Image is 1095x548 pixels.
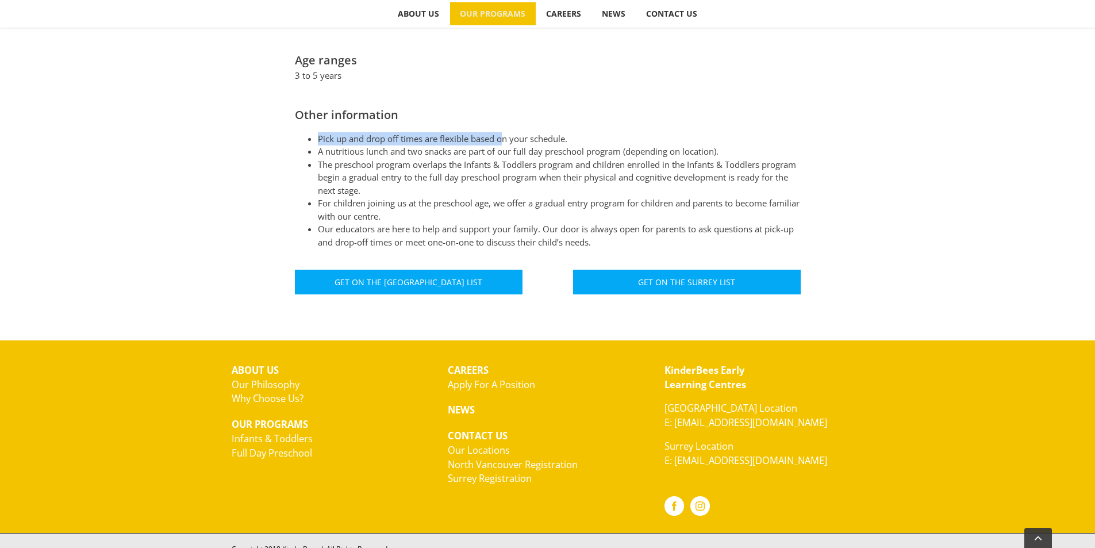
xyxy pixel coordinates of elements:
[636,2,708,25] a: CONTACT US
[318,132,801,145] li: Pick up and drop off times are flexible based on your schedule.
[448,458,578,471] a: North Vancouver Registration
[335,277,482,287] span: Get On The [GEOGRAPHIC_DATA] List
[318,158,801,197] li: The preschool program overlaps the Infants & Toddlers program and children enrolled in the Infant...
[398,10,439,18] span: ABOUT US
[295,69,801,82] p: 3 to 5 years
[232,392,303,405] a: Why Choose Us?
[232,432,313,445] a: Infants & Toddlers
[450,2,536,25] a: OUR PROGRAMS
[448,403,475,416] strong: NEWS
[638,277,735,287] span: Get On The Surrey List
[460,10,525,18] span: OUR PROGRAMS
[592,2,636,25] a: NEWS
[448,363,489,377] strong: CAREERS
[448,378,535,391] a: Apply For A Position
[232,363,279,377] strong: ABOUT US
[295,52,801,69] h2: Age ranges
[664,454,827,467] a: E: [EMAIL_ADDRESS][DOMAIN_NAME]
[318,145,801,158] li: A nutritious lunch and two snacks are part of our full day preschool program (depending on locati...
[318,197,801,223] li: For children joining us at the preschool age, we offer a gradual entry program for children and p...
[664,401,864,430] p: [GEOGRAPHIC_DATA] Location
[573,270,801,294] a: Get On The Surrey List
[664,416,827,429] a: E: [EMAIL_ADDRESS][DOMAIN_NAME]
[664,496,684,516] a: Facebook
[318,223,801,248] li: Our educators are here to help and support your family. Our door is always open for parents to as...
[388,2,449,25] a: ABOUT US
[664,439,864,468] p: Surrey Location
[536,2,591,25] a: CAREERS
[690,496,710,516] a: Instagram
[646,10,697,18] span: CONTACT US
[664,363,746,391] strong: KinderBees Early Learning Centres
[546,10,581,18] span: CAREERS
[448,443,510,457] a: Our Locations
[232,378,299,391] a: Our Philosophy
[448,472,532,485] a: Surrey Registration
[232,446,312,459] a: Full Day Preschool
[232,417,308,431] strong: OUR PROGRAMS
[664,363,746,391] a: KinderBees EarlyLearning Centres
[295,270,522,294] a: Get On The [GEOGRAPHIC_DATA] List
[602,10,625,18] span: NEWS
[295,106,801,124] h2: Other information
[448,429,508,442] strong: CONTACT US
